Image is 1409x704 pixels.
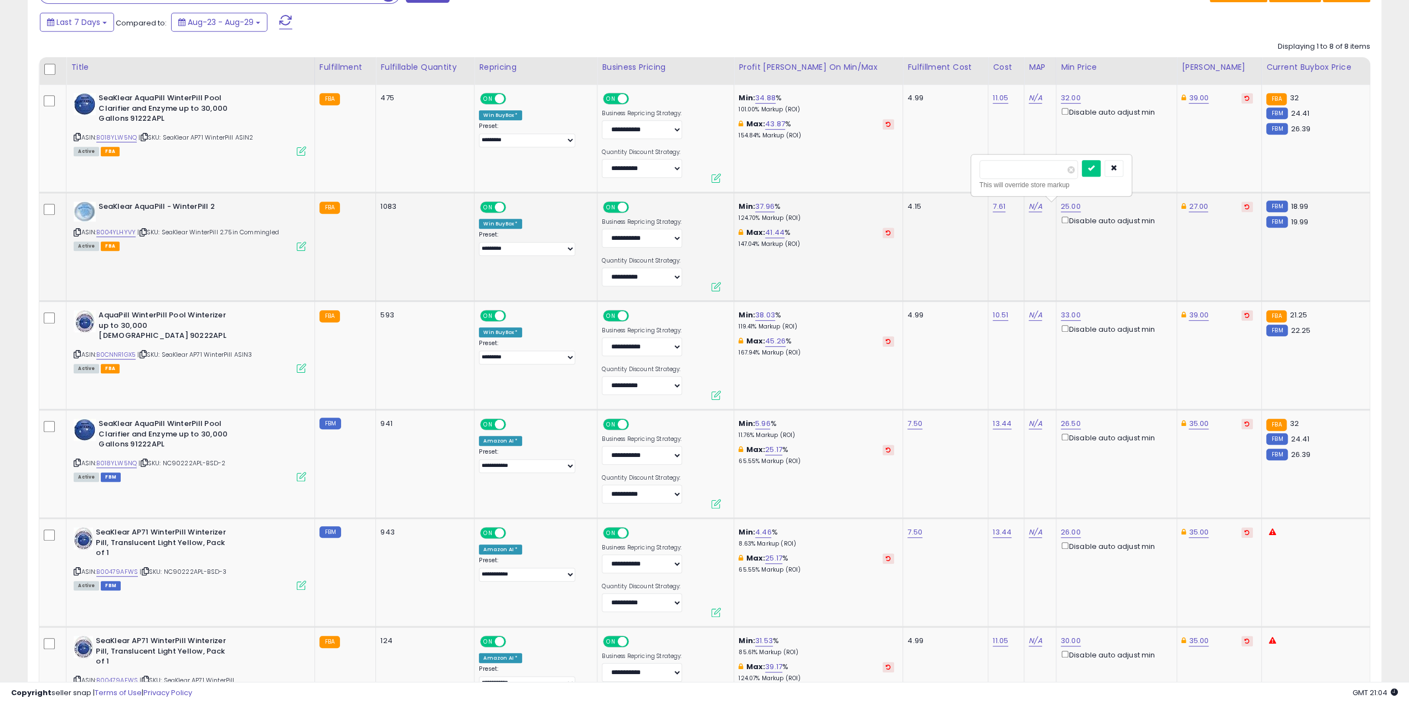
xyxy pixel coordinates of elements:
span: Last 7 Days [56,17,100,28]
span: 19.99 [1291,217,1308,227]
div: 475 [380,93,466,103]
div: ASIN: [74,310,306,372]
span: All listings currently available for purchase on Amazon [74,147,99,156]
div: % [739,662,894,682]
a: 32.00 [1061,93,1081,104]
a: N/A [1029,310,1042,321]
label: Business Repricing Strategy: [602,544,682,552]
div: Disable auto adjust min [1061,431,1168,443]
a: B004YLHYVY [96,228,136,237]
div: Profit [PERSON_NAME] on Min/Max [739,61,898,73]
div: Win BuyBox * [479,110,522,120]
label: Business Repricing Strategy: [602,652,682,660]
a: N/A [1029,93,1042,104]
a: B018YLW5NQ [96,133,137,142]
span: OFF [627,94,645,104]
span: OFF [627,637,645,646]
label: Business Repricing Strategy: [602,110,682,117]
div: Business Pricing [602,61,729,73]
b: Min: [739,93,755,103]
div: 4.15 [907,202,979,212]
small: FBA [319,310,340,322]
span: 22.25 [1291,325,1310,336]
th: The percentage added to the cost of goods (COGS) that forms the calculator for Min & Max prices. [734,57,903,85]
div: Preset: [479,340,589,364]
span: Aug-23 - Aug-29 [188,17,254,28]
div: Fulfillable Quantity [380,61,469,73]
a: 5.96 [755,418,771,429]
img: 51-E2st-m-L._SL40_.jpg [74,527,93,549]
div: Disable auto adjust min [1061,540,1168,552]
b: Max: [746,227,765,238]
small: FBA [1266,310,1287,322]
p: 65.55% Markup (ROI) [739,566,894,574]
span: ON [482,94,496,104]
div: ASIN: [74,419,306,480]
small: FBM [1266,123,1288,135]
a: Privacy Policy [143,687,192,698]
small: FBA [319,636,340,648]
div: Disable auto adjust min [1061,323,1168,335]
span: ON [604,637,618,646]
a: 26.00 [1061,527,1081,538]
div: % [739,336,894,357]
b: Min: [739,635,755,646]
div: 941 [380,419,466,429]
span: ON [604,94,618,104]
a: 38.03 [755,310,775,321]
b: AquaPill WinterPill Pool Winterizer up to 30,000 [DEMOGRAPHIC_DATA] 90222APL [99,310,233,344]
b: Max: [746,336,765,346]
span: ON [482,203,496,212]
p: 147.04% Markup (ROI) [739,240,894,248]
b: Max: [746,661,765,672]
div: Fulfillment Cost [907,61,983,73]
div: % [739,445,894,465]
div: % [739,527,894,548]
span: Compared to: [116,18,167,28]
b: SeaKlear AquaPill WinterPill Pool Clarifier and Enzyme up to 30,000 Gallons 91222APL [99,93,233,127]
small: FBA [319,202,340,214]
b: Max: [746,119,765,129]
a: 39.00 [1189,310,1209,321]
div: % [739,93,894,114]
img: 41QprrIJ4RL._SL40_.jpg [74,93,96,115]
b: Max: [746,553,765,563]
span: FBA [101,364,120,373]
div: Preset: [479,665,589,690]
a: 7.50 [907,527,922,538]
b: SeaKlear AquaPill WinterPill Pool Clarifier and Enzyme up to 30,000 Gallons 91222APL [99,419,233,453]
div: ASIN: [74,93,306,155]
span: ON [604,528,618,538]
a: 43.87 [765,119,785,130]
a: 13.44 [993,418,1011,429]
a: 34.88 [755,93,776,104]
div: Repricing [479,61,592,73]
div: ASIN: [74,202,306,250]
small: FBM [319,418,341,429]
a: 31.53 [755,635,773,646]
span: ON [482,528,496,538]
div: % [739,228,894,248]
label: Business Repricing Strategy: [602,327,682,335]
small: FBM [1266,433,1288,445]
small: FBM [1266,201,1288,212]
a: 11.05 [993,93,1008,104]
span: ON [604,203,618,212]
span: | SKU: SeaKlear AP71 WinterPill ASIN2 [138,133,253,142]
a: 45.26 [765,336,786,347]
span: OFF [504,311,522,321]
a: 35.00 [1189,418,1209,429]
span: 24.41 [1291,108,1309,119]
span: OFF [504,203,522,212]
button: Aug-23 - Aug-29 [171,13,267,32]
small: FBM [1266,107,1288,119]
small: FBM [1266,449,1288,460]
span: 21.25 [1289,310,1307,320]
a: N/A [1029,527,1042,538]
span: | SKU: NC90222APL-BSD-3 [140,567,226,576]
div: 1083 [380,202,466,212]
span: | SKU: NC90222APL-BSD-2 [138,459,225,467]
div: Disable auto adjust min [1061,106,1168,117]
small: FBM [1266,325,1288,336]
p: 167.94% Markup (ROI) [739,349,894,357]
